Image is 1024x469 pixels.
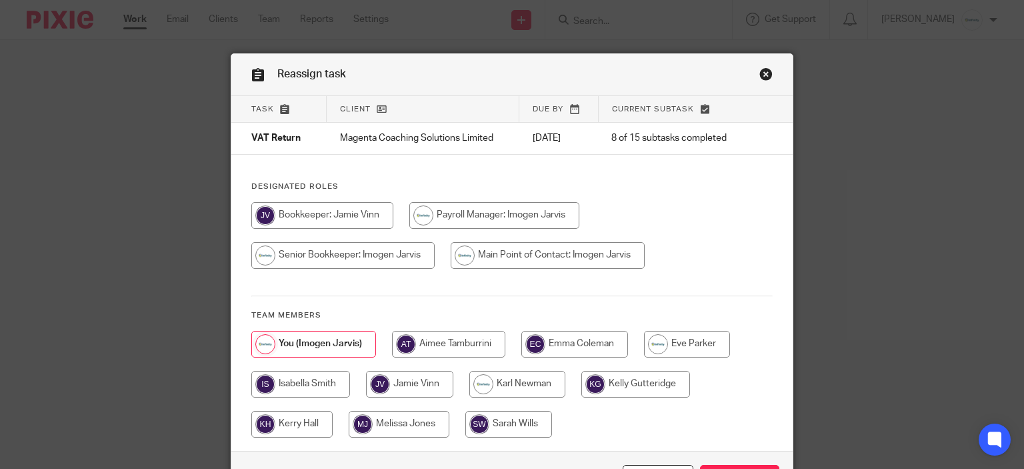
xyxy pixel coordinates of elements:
[340,131,506,145] p: Magenta Coaching Solutions Limited
[759,67,773,85] a: Close this dialog window
[277,69,346,79] span: Reassign task
[251,105,274,113] span: Task
[251,310,773,321] h4: Team members
[251,134,301,143] span: VAT Return
[598,123,750,155] td: 8 of 15 subtasks completed
[533,105,563,113] span: Due by
[533,131,585,145] p: [DATE]
[251,181,773,192] h4: Designated Roles
[340,105,371,113] span: Client
[612,105,694,113] span: Current subtask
